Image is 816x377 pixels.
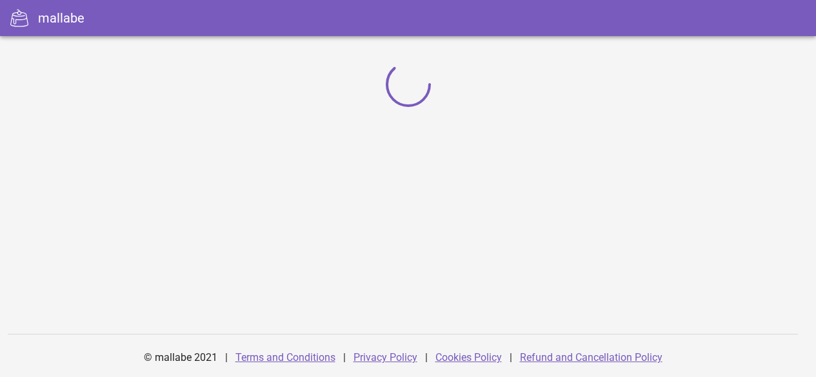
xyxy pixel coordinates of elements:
[343,342,346,373] div: |
[520,351,662,363] a: Refund and Cancellation Policy
[136,342,225,373] div: © mallabe 2021
[38,8,85,28] div: mallabe
[353,351,417,363] a: Privacy Policy
[225,342,228,373] div: |
[235,351,335,363] a: Terms and Conditions
[510,342,512,373] div: |
[435,351,502,363] a: Cookies Policy
[425,342,428,373] div: |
